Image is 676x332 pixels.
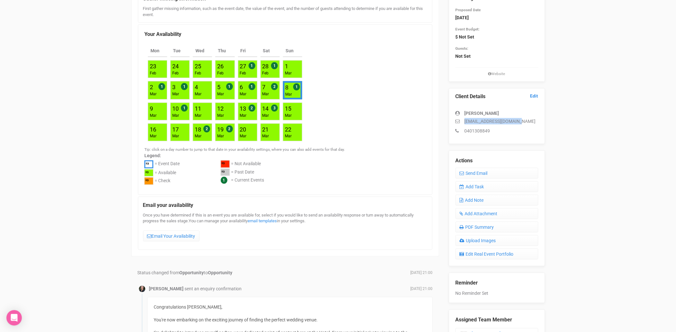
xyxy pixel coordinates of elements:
[144,169,153,177] div: ²³
[249,83,255,90] span: 1
[262,91,269,97] div: Mar
[217,91,224,97] div: Mar
[150,126,156,133] a: 16
[217,113,224,118] div: Mar
[221,169,230,176] div: ²³
[172,133,179,139] div: Mar
[148,45,167,57] th: Mon
[285,113,292,118] div: Mar
[456,235,538,246] a: Upload Images
[456,46,468,51] small: Guests:
[195,133,201,139] div: Mar
[456,273,538,296] div: No Reminder Set
[150,71,156,76] div: Feb
[195,105,201,112] a: 11
[143,202,427,209] legend: Email your availability
[293,83,300,90] span: 1
[217,71,224,76] div: Feb
[150,63,156,70] a: 23
[172,113,179,118] div: Mar
[285,84,288,91] a: 8
[231,177,264,184] div: = Current Events
[248,218,277,223] a: email templates
[144,160,153,168] div: ²³
[172,84,175,90] a: 3
[150,91,157,97] div: Mar
[144,147,345,152] small: Tip: click on a day number to jump to that date in your availability settings, where you can also...
[150,105,153,112] a: 9
[185,286,242,291] span: sent an enquiry confirmation
[262,63,269,70] a: 28
[456,15,469,20] strong: [DATE]
[411,286,433,292] span: [DATE] 21:00
[456,93,538,100] legend: Client Details
[530,93,538,99] a: Edit
[180,270,204,275] strong: Opportunity
[215,45,235,57] th: Thu
[456,54,471,59] strong: Not Set
[262,113,269,118] div: Mar
[456,279,538,287] legend: Reminder
[144,152,426,159] label: Legend:
[240,63,246,70] a: 27
[411,270,433,276] span: [DATE] 21:00
[240,126,246,133] a: 20
[181,83,188,90] span: 1
[262,84,266,90] a: 7
[144,177,153,185] div: ²³
[143,6,427,18] div: First gather missing information, such as the event date, the value of the event, and the number ...
[456,168,538,179] a: Send Email
[465,111,499,116] strong: [PERSON_NAME]
[172,71,179,76] div: Feb
[150,133,157,139] div: Mar
[172,126,179,133] a: 17
[172,91,179,97] div: Mar
[217,133,224,139] div: Mar
[172,63,179,70] a: 24
[143,212,427,245] div: Once you have determined if this is an event you are available for, select if you would like to s...
[262,105,269,112] a: 14
[155,169,176,178] div: = Available
[271,62,278,69] span: 1
[262,71,269,76] div: Feb
[226,83,233,90] span: 1
[285,63,288,70] a: 1
[221,160,230,168] div: ²³
[144,31,426,38] legend: Your Availability
[195,63,201,70] a: 25
[221,177,227,184] span: 1
[262,133,269,139] div: Mar
[262,126,269,133] a: 21
[456,222,538,233] a: PDF Summary
[285,105,291,112] a: 15
[456,208,538,219] a: Add Attachment
[271,105,278,112] span: 3
[456,181,538,192] a: Add Task
[217,126,224,133] a: 19
[261,45,280,57] th: Sat
[158,83,165,90] span: 1
[150,113,157,118] div: Mar
[285,92,292,97] div: Mar
[149,286,184,291] strong: [PERSON_NAME]
[138,270,233,275] span: Status changed from to
[231,169,254,177] div: = Past Date
[283,45,302,57] th: Sun
[240,91,247,97] div: Mar
[238,45,257,57] th: Fri
[240,105,246,112] a: 13
[195,113,201,118] div: Mar
[170,45,190,57] th: Tue
[456,249,538,260] a: Edit Real Event Portfolio
[155,177,170,186] div: = Check
[240,84,243,90] a: 6
[189,218,306,223] span: You can manage your availability in your settings.
[456,8,481,12] small: Proposed Date
[231,160,261,169] div: = Not Available
[217,105,224,112] a: 12
[456,316,538,324] legend: Assigned Team Member
[285,133,292,139] div: Mar
[208,270,233,275] strong: Opportunity
[249,105,255,112] span: 2
[456,34,475,39] strong: $ Not Set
